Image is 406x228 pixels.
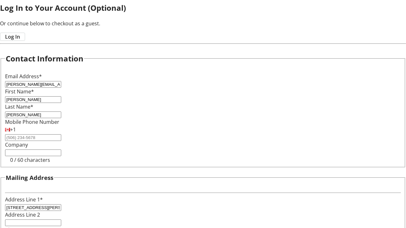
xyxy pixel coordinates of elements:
[5,196,43,203] label: Address Line 1*
[5,118,59,125] label: Mobile Phone Number
[6,173,53,182] h3: Mailing Address
[10,156,50,163] tr-character-limit: 0 / 60 characters
[5,33,20,41] span: Log In
[5,211,40,218] label: Address Line 2
[5,73,42,80] label: Email Address*
[5,141,28,148] label: Company
[6,53,83,64] h2: Contact Information
[5,88,34,95] label: First Name*
[5,134,61,141] input: (506) 234-5678
[5,204,61,211] input: Address
[5,103,33,110] label: Last Name*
